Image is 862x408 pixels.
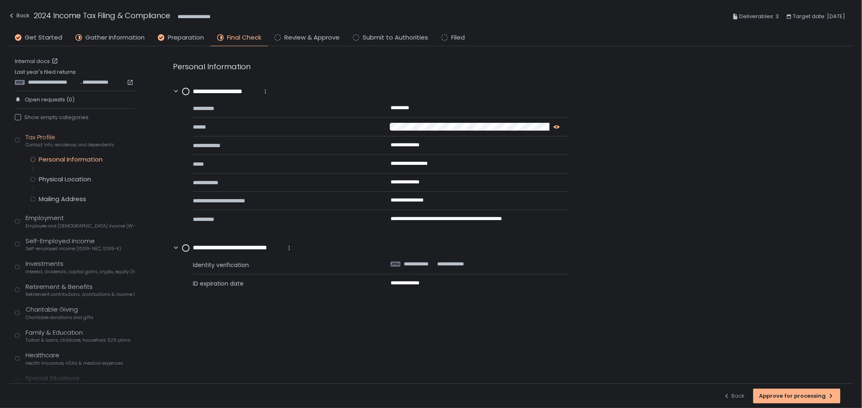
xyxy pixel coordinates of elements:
span: Self-employed income (1099-NEC, 1099-K) [26,246,121,252]
button: Approve for processing [753,389,841,403]
span: Contact info, residence, and dependents [26,142,114,148]
div: Approve for processing [759,392,834,400]
div: Personal Information [173,61,569,72]
span: Interest, dividends, capital gains, crypto, equity (1099s, K-1s) [26,269,135,275]
div: Healthcare [26,351,123,366]
button: Back [724,389,745,403]
span: Preparation [168,33,204,42]
span: Identity verification [193,261,371,269]
div: Self-Employed Income [26,237,121,252]
div: Family & Education [26,328,131,344]
div: Personal Information [39,155,103,164]
span: Filed [451,33,465,42]
span: Submit to Authorities [363,33,428,42]
span: Open requests (0) [25,96,75,103]
div: Last year's filed returns [15,68,135,86]
span: Charitable donations and gifts [26,314,94,321]
h1: 2024 Income Tax Filing & Compliance [34,10,170,21]
div: Mailing Address [39,195,86,203]
span: Additional income and deductions [26,383,101,389]
span: Get Started [25,33,62,42]
span: Retirement contributions, distributions & income (1099-R, 5498) [26,291,135,298]
span: Final Check [227,33,261,42]
div: Investments [26,259,135,275]
span: Employee and [DEMOGRAPHIC_DATA] income (W-2s) [26,223,135,229]
a: Internal docs [15,58,60,65]
div: Physical Location [39,175,91,183]
div: Tax Profile [26,133,114,148]
div: Back [8,11,30,21]
div: Back [724,392,745,400]
div: Employment [26,213,135,229]
button: Back [8,10,30,23]
div: Charitable Giving [26,305,94,321]
div: Special Situations [26,374,101,389]
span: Gather Information [85,33,145,42]
span: Deliverables: 3 [740,12,779,21]
div: Retirement & Benefits [26,282,135,298]
span: Tuition & loans, childcare, household, 529 plans [26,337,131,343]
span: ID expiration date [193,279,371,288]
span: Target date: [DATE] [793,12,846,21]
span: Health insurance, HSAs & medical expenses [26,360,123,366]
span: Review & Approve [284,33,340,42]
